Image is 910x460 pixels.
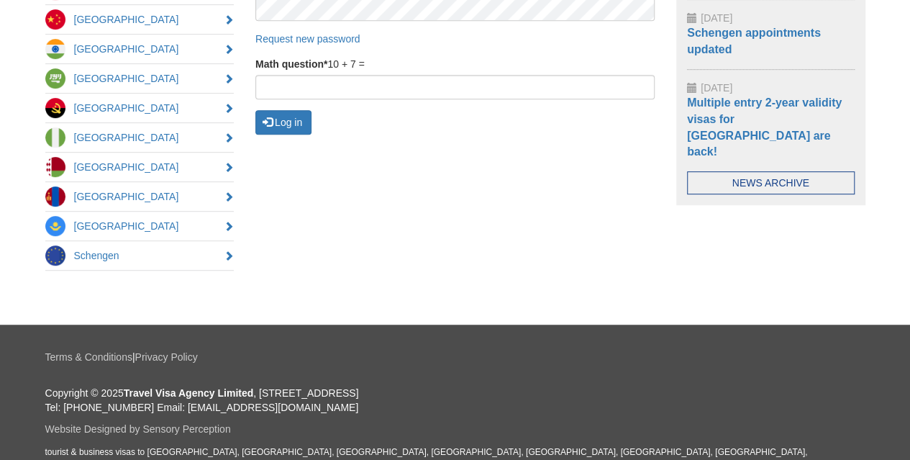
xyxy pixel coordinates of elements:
span: [DATE] [701,82,732,94]
a: [GEOGRAPHIC_DATA] [45,35,235,63]
a: [GEOGRAPHIC_DATA] [45,153,235,181]
strong: Travel Visa Agency Limited [124,387,254,399]
p: Copyright © 2025 , [STREET_ADDRESS] Tel: [PHONE_NUMBER] Email: [EMAIL_ADDRESS][DOMAIN_NAME] [45,386,865,415]
p: | [45,350,865,364]
a: [GEOGRAPHIC_DATA] [45,182,235,211]
a: [GEOGRAPHIC_DATA] [45,212,235,240]
a: Privacy Policy [135,351,198,363]
a: Terms & Conditions [45,351,132,363]
label: Math question [255,57,327,71]
a: [GEOGRAPHIC_DATA] [45,64,235,93]
a: Website Designed by Sensory Perception [45,423,231,435]
div: 10 + 7 = [255,57,655,99]
a: Schengen appointments updated [687,27,821,55]
a: Multiple entry 2-year validity visas for [GEOGRAPHIC_DATA] are back! [687,96,842,158]
span: [DATE] [701,12,732,24]
a: Schengen [45,241,235,270]
span: This field is required. [324,58,327,70]
a: News Archive [687,171,855,194]
a: [GEOGRAPHIC_DATA] [45,123,235,152]
a: Request new password [255,33,360,45]
button: Log in [255,110,311,135]
a: [GEOGRAPHIC_DATA] [45,94,235,122]
a: [GEOGRAPHIC_DATA] [45,5,235,34]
